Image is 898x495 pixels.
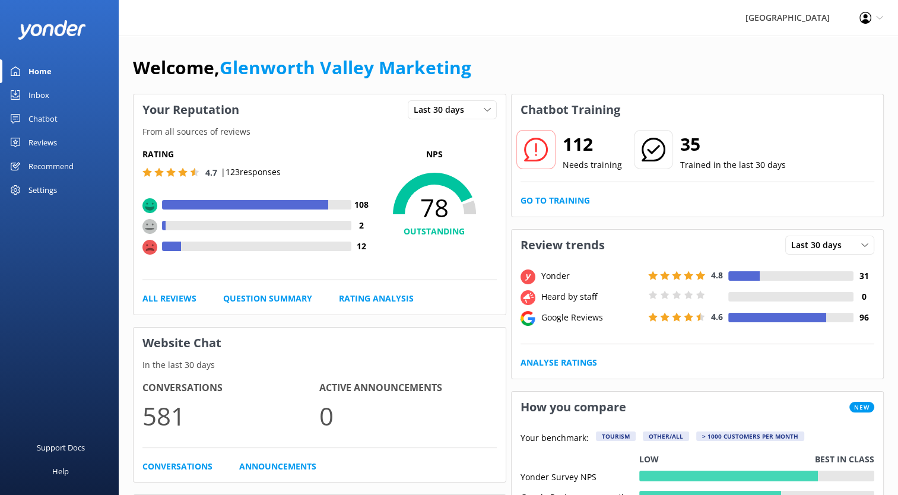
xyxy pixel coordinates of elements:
[538,290,645,303] div: Heard by staff
[639,453,659,466] p: Low
[134,125,506,138] p: From all sources of reviews
[339,292,414,305] a: Rating Analysis
[142,396,319,436] p: 581
[351,240,372,253] h4: 12
[711,311,723,322] span: 4.6
[538,311,645,324] div: Google Reviews
[696,431,804,441] div: > 1000 customers per month
[319,396,496,436] p: 0
[28,178,57,202] div: Settings
[28,59,52,83] div: Home
[28,107,58,131] div: Chatbot
[538,269,645,283] div: Yonder
[134,94,248,125] h3: Your Reputation
[512,230,614,261] h3: Review trends
[563,158,622,172] p: Needs training
[512,94,629,125] h3: Chatbot Training
[134,358,506,372] p: In the last 30 days
[372,225,497,238] h4: OUTSTANDING
[142,380,319,396] h4: Conversations
[28,131,57,154] div: Reviews
[372,193,497,223] span: 78
[133,53,471,82] h1: Welcome,
[849,402,874,412] span: New
[319,380,496,396] h4: Active Announcements
[351,219,372,232] h4: 2
[142,292,196,305] a: All Reviews
[596,431,636,441] div: Tourism
[134,328,506,358] h3: Website Chat
[239,460,316,473] a: Announcements
[643,431,689,441] div: Other/All
[205,167,217,178] span: 4.7
[28,154,74,178] div: Recommend
[815,453,874,466] p: Best in class
[28,83,49,107] div: Inbox
[223,292,312,305] a: Question Summary
[563,130,622,158] h2: 112
[414,103,471,116] span: Last 30 days
[791,239,849,252] span: Last 30 days
[221,166,281,179] p: | 123 responses
[711,269,723,281] span: 4.8
[521,471,639,481] div: Yonder Survey NPS
[521,356,597,369] a: Analyse Ratings
[372,148,497,161] p: NPS
[220,55,471,80] a: Glenworth Valley Marketing
[52,459,69,483] div: Help
[37,436,85,459] div: Support Docs
[680,130,786,158] h2: 35
[853,269,874,283] h4: 31
[521,194,590,207] a: Go to Training
[142,460,212,473] a: Conversations
[853,290,874,303] h4: 0
[142,148,372,161] h5: Rating
[853,311,874,324] h4: 96
[521,431,589,446] p: Your benchmark:
[512,392,635,423] h3: How you compare
[18,20,86,40] img: yonder-white-logo.png
[680,158,786,172] p: Trained in the last 30 days
[351,198,372,211] h4: 108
